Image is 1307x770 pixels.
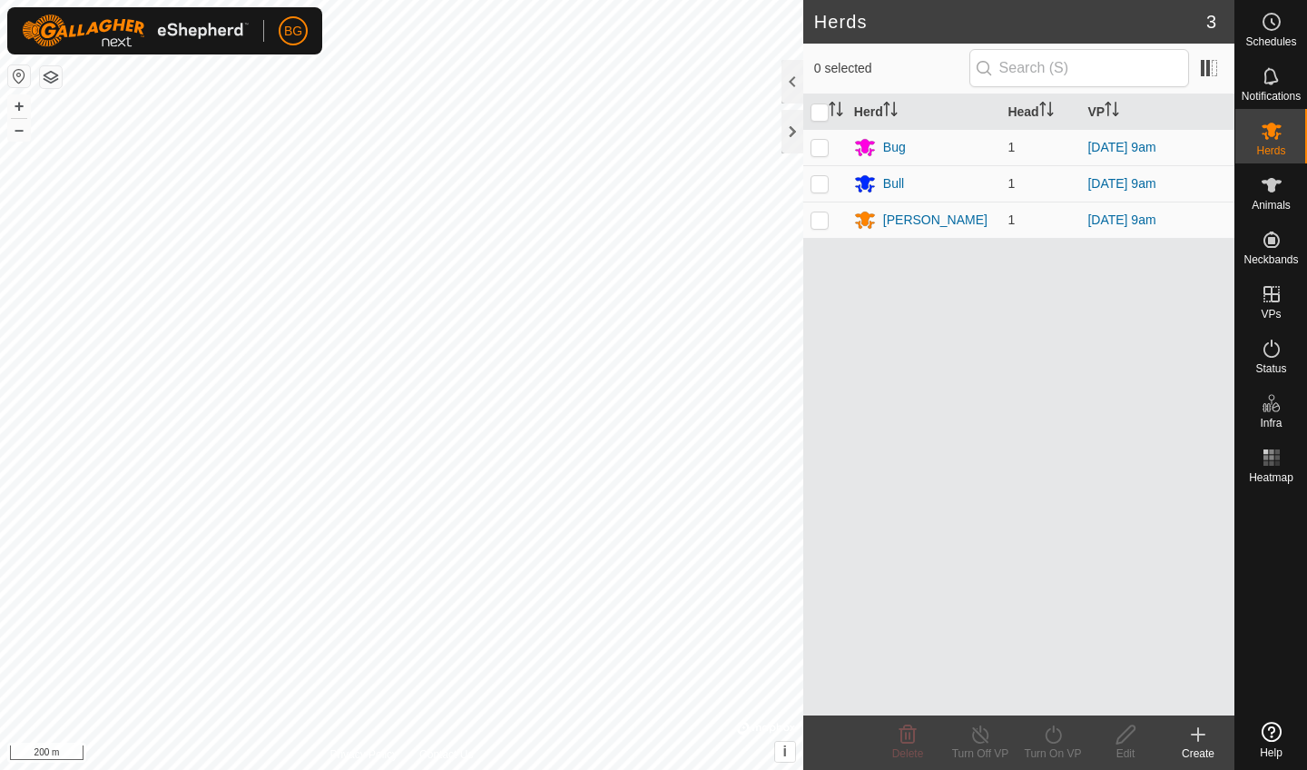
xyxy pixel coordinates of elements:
[1235,715,1307,765] a: Help
[8,119,30,141] button: –
[1243,254,1298,265] span: Neckbands
[883,104,898,119] p-sorticon: Activate to sort
[814,59,969,78] span: 0 selected
[1039,104,1054,119] p-sorticon: Activate to sort
[1255,363,1286,374] span: Status
[969,49,1189,87] input: Search (S)
[22,15,249,47] img: Gallagher Logo
[1260,747,1282,758] span: Help
[883,138,906,157] div: Bug
[1089,745,1162,762] div: Edit
[1087,212,1155,227] a: [DATE] 9am
[1007,176,1015,191] span: 1
[944,745,1017,762] div: Turn Off VP
[814,11,1206,33] h2: Herds
[1249,472,1293,483] span: Heatmap
[1007,212,1015,227] span: 1
[1080,94,1234,130] th: VP
[1017,745,1089,762] div: Turn On VP
[8,65,30,87] button: Reset Map
[1087,176,1155,191] a: [DATE] 9am
[1245,36,1296,47] span: Schedules
[1087,140,1155,154] a: [DATE] 9am
[1252,200,1291,211] span: Animals
[1162,745,1234,762] div: Create
[847,94,1001,130] th: Herd
[1105,104,1119,119] p-sorticon: Activate to sort
[1261,309,1281,320] span: VPs
[775,742,795,762] button: i
[1007,140,1015,154] span: 1
[1000,94,1080,130] th: Head
[883,211,988,230] div: [PERSON_NAME]
[1256,145,1285,156] span: Herds
[284,22,302,41] span: BG
[8,95,30,117] button: +
[1260,418,1282,429] span: Infra
[419,746,473,763] a: Contact Us
[1242,91,1301,102] span: Notifications
[40,66,62,88] button: Map Layers
[829,104,843,119] p-sorticon: Activate to sort
[883,174,904,193] div: Bull
[1206,8,1216,35] span: 3
[783,744,787,759] span: i
[892,747,924,760] span: Delete
[329,746,398,763] a: Privacy Policy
